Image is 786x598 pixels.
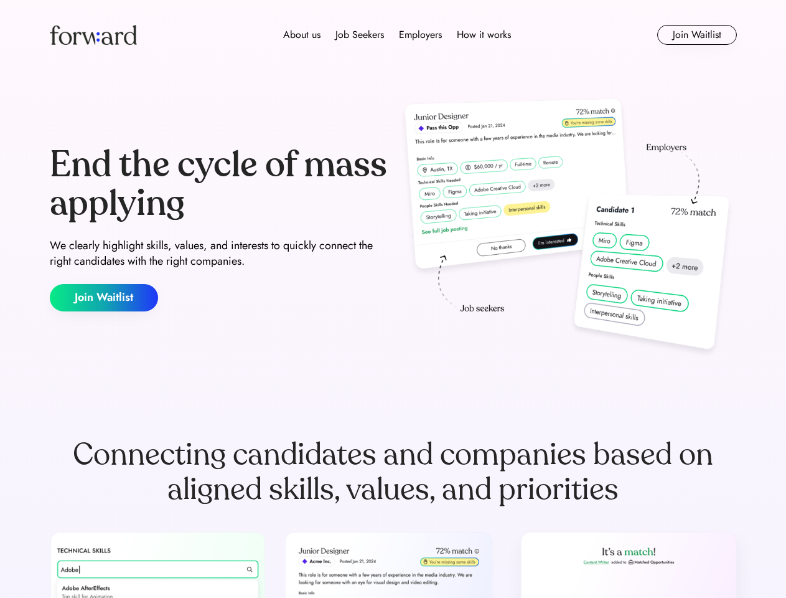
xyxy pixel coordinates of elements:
div: Employers [399,27,442,42]
div: End the cycle of mass applying [50,146,388,222]
button: Join Waitlist [50,284,158,311]
img: hero-image.png [398,95,737,363]
div: Job Seekers [335,27,384,42]
div: Connecting candidates and companies based on aligned skills, values, and priorities [50,437,737,507]
div: How it works [457,27,511,42]
button: Join Waitlist [657,25,737,45]
img: Forward logo [50,25,137,45]
div: About us [283,27,320,42]
div: We clearly highlight skills, values, and interests to quickly connect the right candidates with t... [50,238,388,269]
